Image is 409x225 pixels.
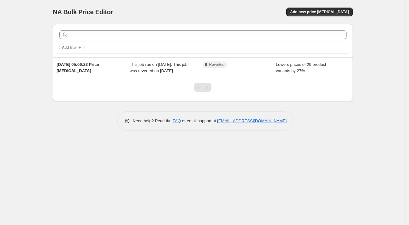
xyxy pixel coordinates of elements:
button: Add new price [MEDICAL_DATA] [286,8,353,16]
span: Reverted [209,62,225,67]
span: [DATE] 05:06:23 Price [MEDICAL_DATA] [57,62,99,73]
span: NA Bulk Price Editor [53,9,113,15]
nav: Pagination [194,83,211,92]
span: or email support at [181,118,217,123]
a: FAQ [173,118,181,123]
span: Add filter [62,45,77,50]
a: [EMAIL_ADDRESS][DOMAIN_NAME] [217,118,287,123]
span: Need help? Read the [133,118,173,123]
span: Add new price [MEDICAL_DATA] [290,9,349,14]
span: Lowers prices of 29 product variants by 27% [276,62,326,73]
button: Add filter [59,44,85,51]
span: This job ran on [DATE]. This job was reverted on [DATE]. [130,62,187,73]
